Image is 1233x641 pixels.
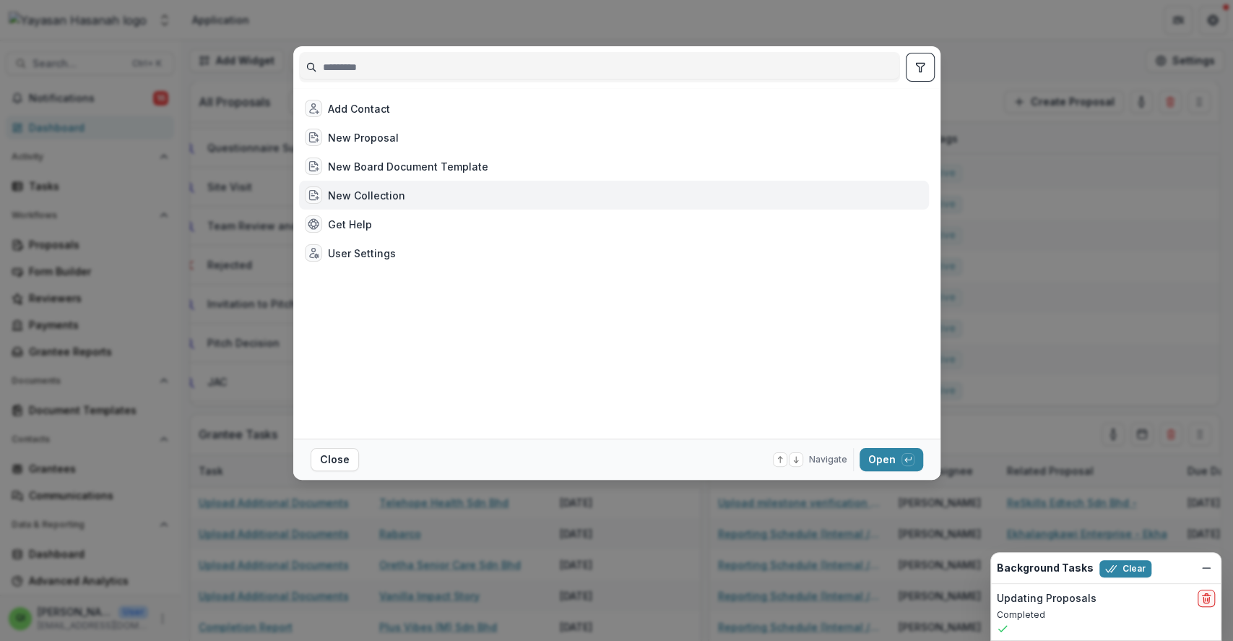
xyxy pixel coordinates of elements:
div: New Collection [328,188,405,203]
button: Dismiss [1198,559,1215,577]
button: Clear [1099,560,1151,577]
h2: Updating Proposals [997,593,1096,605]
button: delete [1198,590,1215,607]
button: Open [860,448,923,471]
div: Get Help [328,217,372,232]
div: New Proposal [328,130,399,145]
span: Navigate [809,453,847,466]
p: Completed [997,608,1215,621]
button: Close [311,448,359,471]
div: Add Contact [328,101,390,116]
button: toggle filters [906,53,935,82]
h2: Background Tasks [997,562,1094,575]
div: New Board Document Template [328,159,488,174]
div: User Settings [328,246,396,261]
